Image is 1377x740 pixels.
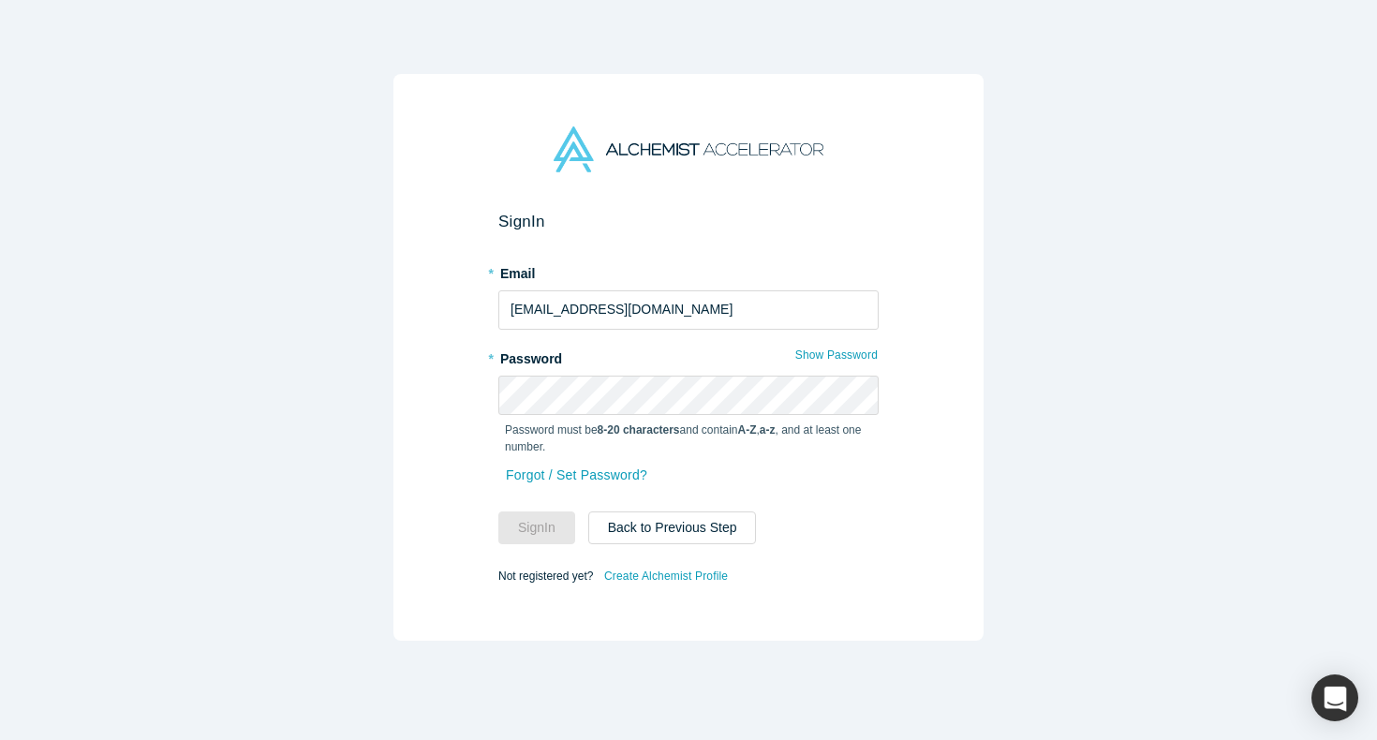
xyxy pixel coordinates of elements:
button: Back to Previous Step [588,511,757,544]
button: Show Password [794,343,879,367]
strong: 8-20 characters [598,423,680,437]
label: Password [498,343,879,369]
a: Create Alchemist Profile [603,564,729,588]
button: SignIn [498,511,575,544]
strong: a-z [760,423,776,437]
label: Email [498,258,879,284]
h2: Sign In [498,212,879,231]
strong: A-Z [738,423,757,437]
img: Alchemist Accelerator Logo [554,126,823,172]
p: Password must be and contain , , and at least one number. [505,422,872,455]
a: Forgot / Set Password? [505,459,648,492]
span: Not registered yet? [498,569,593,582]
